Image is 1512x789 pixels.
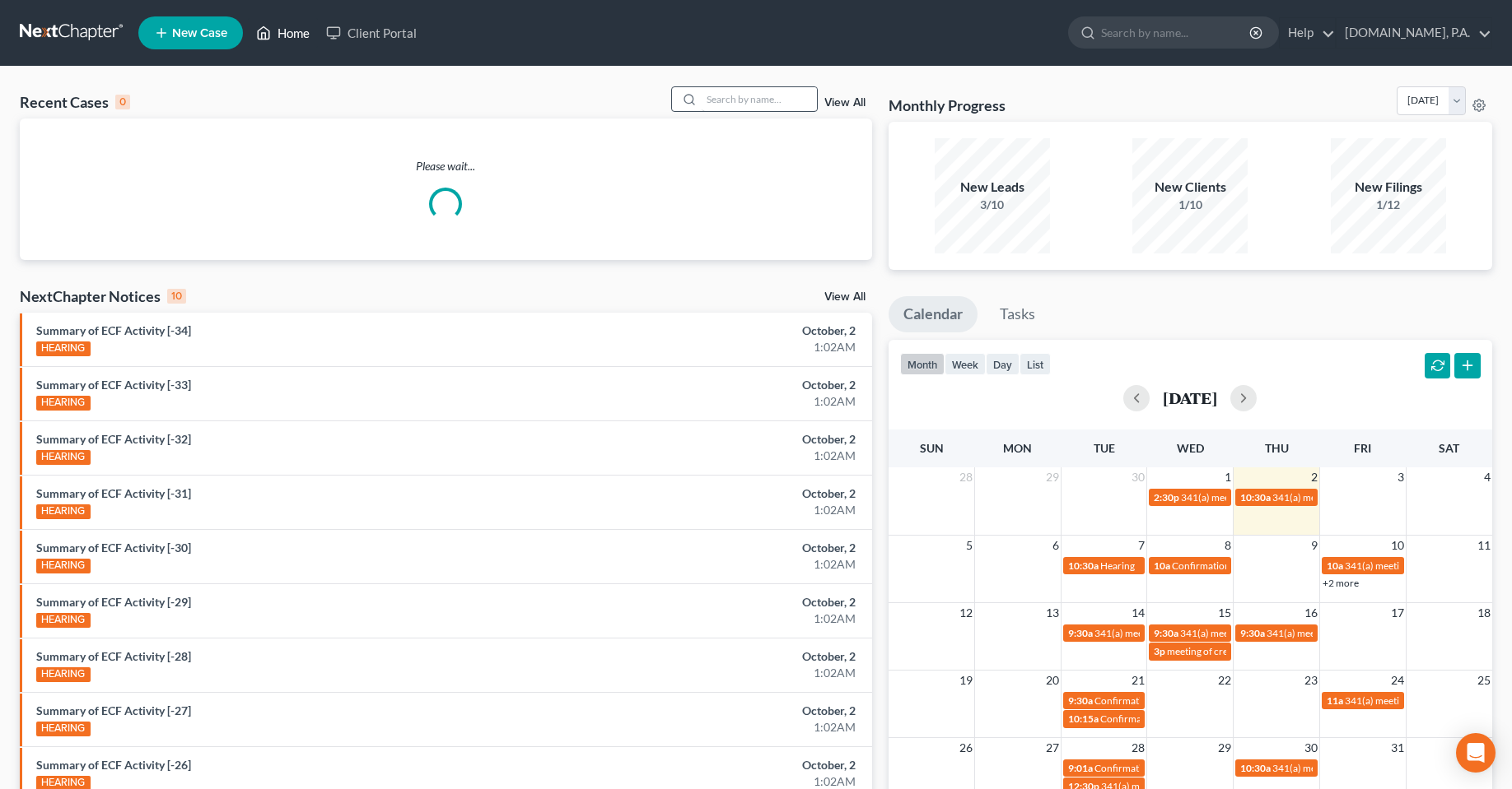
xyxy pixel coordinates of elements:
[1267,627,1332,639] span: 341(a) meeting
[593,594,855,610] div: October, 2
[1331,197,1446,213] div: 1/12
[1476,671,1492,690] span: 25
[36,758,191,772] a: Summary of ECF Activity [-26]
[1303,603,1319,623] span: 16
[1439,441,1459,455] span: Sat
[20,158,872,174] p: Please wait...
[1482,467,1492,487] span: 4
[1331,178,1446,197] div: New Filings
[36,432,191,446] a: Summary of ECF Activity [-32]
[1094,627,1160,639] span: 341(a) meeting
[36,722,91,736] div: HEARING
[36,486,191,500] a: Summary of ECF Activity [-31]
[1240,491,1271,504] span: 10:30a
[1223,536,1233,555] span: 8
[958,671,974,690] span: 19
[1309,467,1319,487] span: 2
[1044,738,1061,758] span: 27
[1068,762,1093,774] span: 9:01a
[1216,738,1233,758] span: 29
[36,378,191,392] a: Summary of ECF Activity [-33]
[1354,441,1371,455] span: Fri
[248,18,318,48] a: Home
[593,540,855,556] div: October, 2
[1100,712,1195,725] span: Confirmation Hearing
[593,556,855,573] div: 1:02AM
[1167,645,1253,657] span: meeting of creditors
[1177,441,1204,455] span: Wed
[1094,694,1188,707] span: Confirmation hearing
[1396,467,1406,487] span: 3
[1132,197,1248,213] div: 1/10
[1323,577,1359,589] a: +2 more
[889,296,978,332] a: Calendar
[1132,178,1248,197] div: New Clients
[115,95,130,109] div: 0
[593,665,855,681] div: 1:02AM
[1476,536,1492,555] span: 11
[958,738,974,758] span: 26
[593,719,855,736] div: 1:02AM
[36,504,91,519] div: HEARING
[985,296,1050,332] a: Tasks
[1051,536,1061,555] span: 6
[1094,762,1188,774] span: Confirmation hearing
[1303,671,1319,690] span: 23
[1327,559,1343,572] span: 10a
[593,431,855,448] div: October, 2
[1265,441,1289,455] span: Thu
[1044,467,1061,487] span: 29
[593,757,855,773] div: October, 2
[1130,467,1146,487] span: 30
[935,197,1050,213] div: 3/10
[964,536,974,555] span: 5
[824,97,866,109] a: View All
[1345,559,1410,572] span: 341(a) meeting
[1389,671,1406,690] span: 24
[593,448,855,464] div: 1:02AM
[1154,645,1165,657] span: 3p
[36,703,191,717] a: Summary of ECF Activity [-27]
[593,502,855,518] div: 1:02AM
[1456,733,1496,773] div: Open Intercom Messenger
[1068,694,1093,707] span: 9:30a
[1068,627,1093,639] span: 9:30a
[20,286,186,306] div: NextChapter Notices
[36,541,191,555] a: Summary of ECF Activity [-30]
[36,450,91,465] div: HEARING
[702,87,817,111] input: Search by name...
[1309,536,1319,555] span: 9
[593,393,855,410] div: 1:02AM
[1154,491,1179,504] span: 2:30p
[1130,738,1146,758] span: 28
[1389,603,1406,623] span: 17
[824,291,866,303] a: View All
[36,595,191,609] a: Summary of ECF Activity [-29]
[1154,559,1170,572] span: 10a
[1389,536,1406,555] span: 10
[1163,389,1217,406] h2: [DATE]
[1154,627,1178,639] span: 9:30a
[900,353,945,375] button: month
[1337,18,1491,48] a: [DOMAIN_NAME], P.A.
[1044,671,1061,690] span: 20
[935,178,1050,197] div: New Leads
[593,703,855,719] div: October, 2
[1136,536,1146,555] span: 7
[36,323,191,337] a: Summary of ECF Activity [-34]
[593,485,855,502] div: October, 2
[36,396,91,411] div: HEARING
[1223,467,1233,487] span: 1
[1272,491,1337,504] span: 341(a) meeting
[1130,671,1146,690] span: 21
[593,648,855,665] div: October, 2
[1172,559,1265,572] span: Confirmation hearing
[1101,17,1252,48] input: Search by name...
[1476,603,1492,623] span: 18
[1003,441,1032,455] span: Mon
[1130,603,1146,623] span: 14
[1280,18,1335,48] a: Help
[36,559,91,573] div: HEARING
[1181,491,1246,504] span: 341(a) meeting
[1240,627,1265,639] span: 9:30a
